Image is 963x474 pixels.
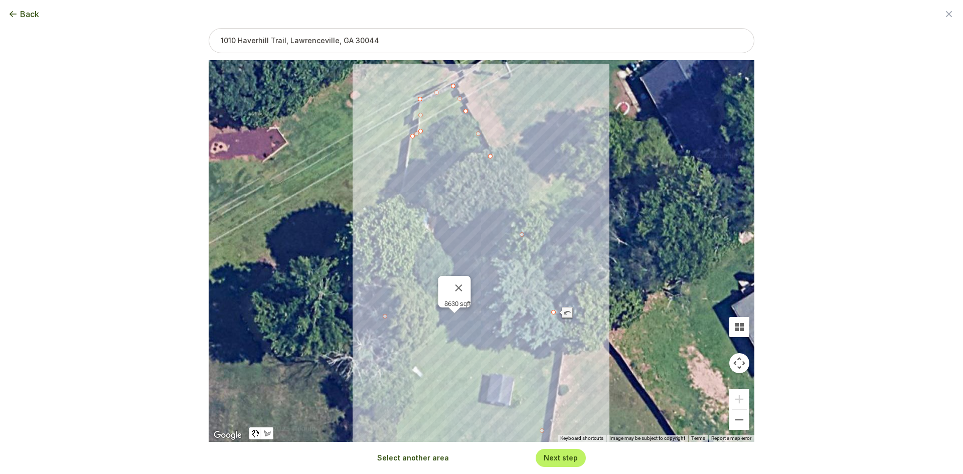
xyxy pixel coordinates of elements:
button: Next step [544,453,578,462]
button: Zoom out [729,410,749,430]
button: Draw a shape [261,427,273,439]
button: Undo last edit [559,307,574,322]
button: Back [8,8,39,20]
button: Close [447,276,471,300]
a: Terms [691,435,705,441]
a: Open this area in Google Maps (opens a new window) [211,429,244,442]
button: Select another area [377,453,449,463]
button: Tilt map [729,317,749,337]
button: Stop drawing [249,427,261,439]
input: 1010 Haverhill Trail, Lawrenceville, GA 30044 [209,28,754,53]
button: Zoom in [729,389,749,409]
span: Image may be subject to copyright [609,435,685,441]
img: Google [211,429,244,442]
div: 8630 sqft [444,300,471,307]
button: Map camera controls [729,353,749,373]
span: Back [20,8,39,20]
a: Report a map error [711,435,751,441]
button: Keyboard shortcuts [560,435,603,442]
